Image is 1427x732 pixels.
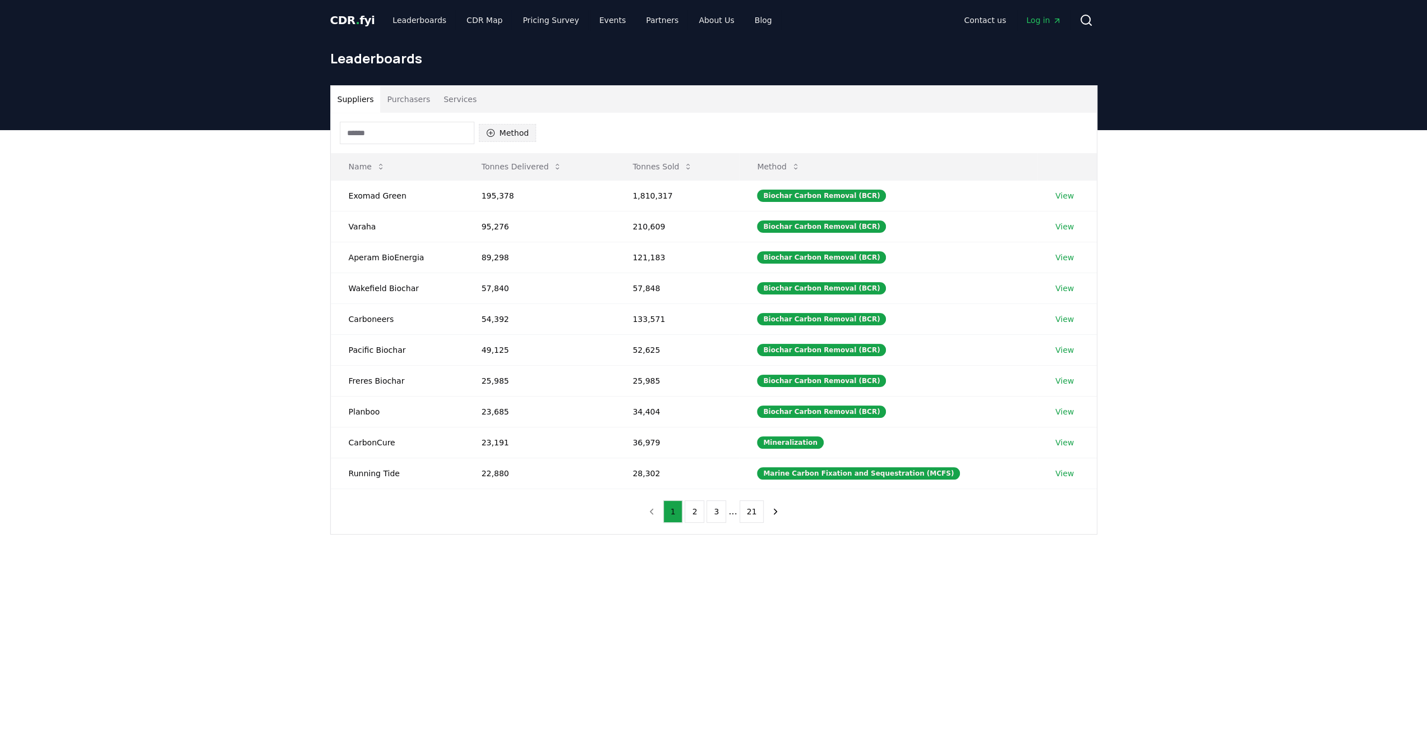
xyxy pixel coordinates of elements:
[1026,15,1061,26] span: Log in
[757,436,824,449] div: Mineralization
[615,273,739,303] td: 57,848
[740,500,764,523] button: 21
[331,334,464,365] td: Pacific Biochar
[615,211,739,242] td: 210,609
[615,365,739,396] td: 25,985
[615,396,739,427] td: 34,404
[615,458,739,489] td: 28,302
[1055,406,1074,417] a: View
[464,180,615,211] td: 195,378
[757,251,886,264] div: Biochar Carbon Removal (BCR)
[479,124,537,142] button: Method
[757,467,960,480] div: Marine Carbon Fixation and Sequestration (MCFS)
[757,344,886,356] div: Biochar Carbon Removal (BCR)
[955,10,1015,30] a: Contact us
[690,10,743,30] a: About Us
[748,155,809,178] button: Method
[728,505,737,518] li: ...
[1055,283,1074,294] a: View
[663,500,683,523] button: 1
[766,500,785,523] button: next page
[757,220,886,233] div: Biochar Carbon Removal (BCR)
[615,334,739,365] td: 52,625
[331,427,464,458] td: CarbonCure
[1055,190,1074,201] a: View
[384,10,781,30] nav: Main
[331,86,381,113] button: Suppliers
[330,49,1097,67] h1: Leaderboards
[1055,252,1074,263] a: View
[590,10,635,30] a: Events
[330,13,375,27] span: CDR fyi
[746,10,781,30] a: Blog
[1055,344,1074,356] a: View
[615,242,739,273] td: 121,183
[1055,468,1074,479] a: View
[464,303,615,334] td: 54,392
[464,427,615,458] td: 23,191
[685,500,704,523] button: 2
[1055,437,1074,448] a: View
[384,10,455,30] a: Leaderboards
[355,13,359,27] span: .
[624,155,701,178] button: Tonnes Sold
[757,190,886,202] div: Biochar Carbon Removal (BCR)
[331,180,464,211] td: Exomad Green
[330,12,375,28] a: CDR.fyi
[706,500,726,523] button: 3
[955,10,1070,30] nav: Main
[615,427,739,458] td: 36,979
[458,10,511,30] a: CDR Map
[757,313,886,325] div: Biochar Carbon Removal (BCR)
[473,155,571,178] button: Tonnes Delivered
[757,375,886,387] div: Biochar Carbon Removal (BCR)
[615,303,739,334] td: 133,571
[1055,314,1074,325] a: View
[464,211,615,242] td: 95,276
[331,303,464,334] td: Carboneers
[464,458,615,489] td: 22,880
[464,273,615,303] td: 57,840
[380,86,437,113] button: Purchasers
[437,86,483,113] button: Services
[331,242,464,273] td: Aperam BioEnergia
[1055,221,1074,232] a: View
[757,282,886,294] div: Biochar Carbon Removal (BCR)
[464,334,615,365] td: 49,125
[331,365,464,396] td: Freres Biochar
[464,365,615,396] td: 25,985
[1017,10,1070,30] a: Log in
[331,211,464,242] td: Varaha
[757,406,886,418] div: Biochar Carbon Removal (BCR)
[340,155,394,178] button: Name
[1055,375,1074,386] a: View
[637,10,687,30] a: Partners
[331,273,464,303] td: Wakefield Biochar
[331,396,464,427] td: Planboo
[464,396,615,427] td: 23,685
[514,10,588,30] a: Pricing Survey
[331,458,464,489] td: Running Tide
[464,242,615,273] td: 89,298
[615,180,739,211] td: 1,810,317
